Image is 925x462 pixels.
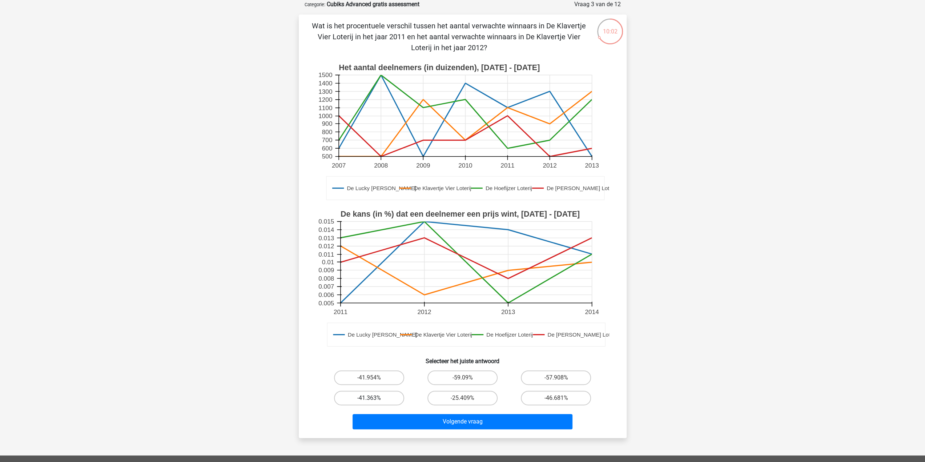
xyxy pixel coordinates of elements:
text: 0.014 [318,226,334,233]
text: 2014 [585,308,599,316]
div: 10:02 [596,18,624,36]
text: 1300 [318,88,332,95]
h6: Selecteer het juiste antwoord [310,352,615,365]
text: 2008 [374,162,388,169]
text: 1400 [318,80,332,87]
text: 0.005 [318,300,334,307]
text: De Hoefijzer Loterij [485,185,532,191]
label: -59.09% [427,370,498,385]
text: 1000 [318,112,332,120]
label: -25.409% [427,391,498,405]
text: 0.012 [318,242,334,250]
text: 900 [322,120,332,127]
text: De [PERSON_NAME] Loterij [547,332,617,338]
text: De Lucky [PERSON_NAME] [347,332,417,338]
text: 800 [322,128,332,136]
text: De Lucky [PERSON_NAME] [347,185,416,191]
text: 0.013 [318,234,334,242]
label: -57.908% [521,370,591,385]
button: Volgende vraag [353,414,572,429]
text: 1500 [318,72,332,79]
text: De kans (in %) dat een deelnemer een prijs wint, [DATE] - [DATE] [340,210,579,218]
text: 1200 [318,96,332,103]
text: De Klavertje Vier Loterij [415,332,472,338]
text: 2012 [543,162,556,169]
text: 700 [322,136,332,144]
text: 2013 [585,162,599,169]
label: -46.681% [521,391,591,405]
text: 600 [322,145,332,152]
p: Wat is het procentuele verschil tussen het aantal verwachte winnaars in De Klavertje Vier Loterij... [310,20,588,53]
small: Categorie: [305,2,325,7]
text: 2013 [501,308,515,316]
strong: Cubiks Advanced gratis assessment [327,1,419,8]
text: 2011 [500,162,514,169]
text: 0.006 [318,291,334,298]
text: 2009 [416,162,430,169]
text: De [PERSON_NAME] Loterij [547,185,616,191]
text: 0.007 [318,283,334,290]
text: 1100 [318,104,332,112]
text: Het aantal deelnemers (in duizenden), [DATE] - [DATE] [339,63,540,72]
label: -41.954% [334,370,404,385]
text: 0.008 [318,275,334,282]
text: De Hoefijzer Loterij [486,332,533,338]
text: 0.01 [322,258,334,266]
text: 2012 [417,308,431,316]
text: 2011 [333,308,347,316]
label: -41.363% [334,391,404,405]
text: 0.011 [318,251,334,258]
text: De Klavertje Vier Loterij [414,185,471,191]
text: 0.009 [318,266,334,274]
text: 2010 [458,162,472,169]
text: 500 [322,153,332,160]
text: 0.015 [318,218,334,225]
text: 2007 [331,162,345,169]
